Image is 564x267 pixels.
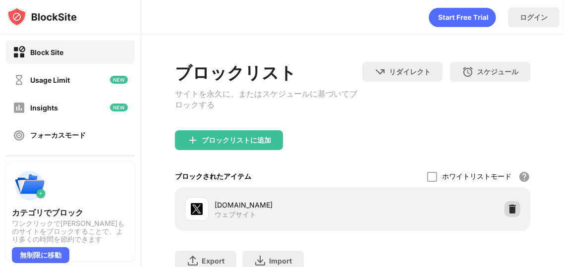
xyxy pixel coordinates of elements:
[215,210,256,219] div: ウェブサイト
[13,129,25,142] img: focus-off.svg
[269,257,292,265] div: Import
[30,131,86,140] div: フォーカスモード
[13,74,25,86] img: time-usage-off.svg
[202,257,225,265] div: Export
[389,67,431,77] div: リダイレクト
[110,76,128,84] img: new-icon.svg
[175,89,362,110] div: サイトを永久に、またはスケジュールに基づいてブロックする
[520,13,548,22] div: ログイン
[429,7,496,27] div: animation
[30,104,58,112] div: Insights
[12,208,129,217] div: カテゴリでブロック
[191,203,203,215] img: favicons
[30,48,63,56] div: Block Site
[12,219,129,243] div: ワンクリックで[PERSON_NAME]ものサイトをブロックすることで、より多くの時間を節約できます
[175,62,362,85] div: ブロックリスト
[7,7,77,27] img: logo-blocksite.svg
[215,200,352,210] div: [DOMAIN_NAME]
[30,76,70,84] div: Usage Limit
[477,67,518,77] div: スケジュール
[13,102,25,114] img: insights-off.svg
[110,104,128,111] img: new-icon.svg
[442,172,511,181] div: ホワイトリストモード
[175,172,251,181] div: ブロックされたアイテム
[12,247,69,263] div: 無制限に移動
[13,46,25,58] img: block-on.svg
[12,168,48,204] img: push-categories.svg
[202,136,271,144] div: ブロックリストに追加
